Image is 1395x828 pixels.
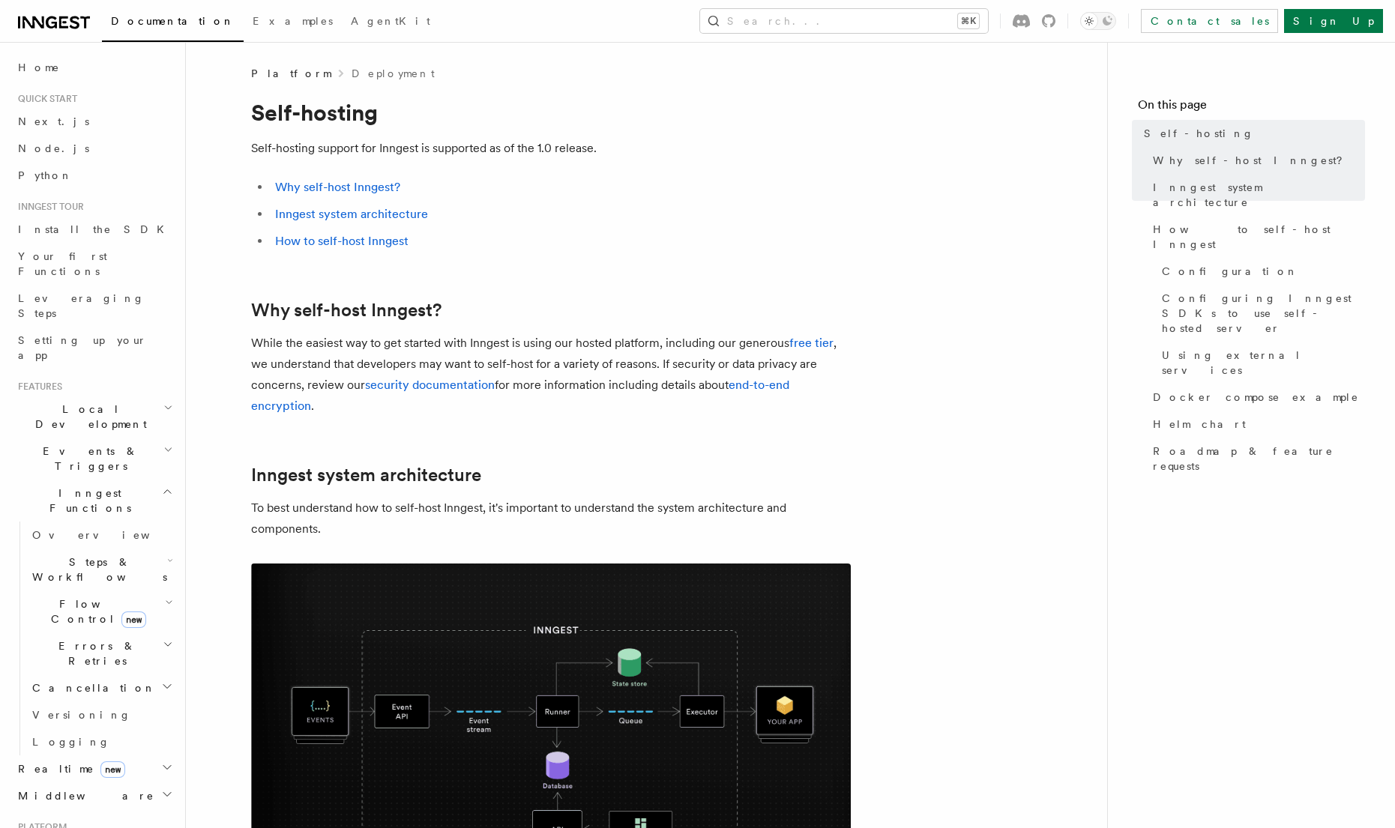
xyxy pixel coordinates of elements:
span: Overview [32,529,187,541]
a: Python [12,162,176,189]
button: Errors & Retries [26,632,176,674]
span: Install the SDK [18,223,173,235]
span: Setting up your app [18,334,147,361]
span: Your first Functions [18,250,107,277]
span: Examples [253,15,333,27]
a: Why self-host Inngest? [275,180,400,194]
a: Node.js [12,135,176,162]
a: Using external services [1156,342,1365,384]
span: Inngest Functions [12,486,162,516]
a: How to self-host Inngest [275,234,409,248]
span: Docker compose example [1153,390,1359,405]
button: Local Development [12,396,176,438]
span: new [100,761,125,778]
span: Steps & Workflows [26,554,167,584]
span: Quick start [12,93,77,105]
button: Cancellation [26,674,176,701]
button: Search...⌘K [700,9,988,33]
a: Why self-host Inngest? [251,300,442,321]
span: Node.js [18,142,89,154]
span: Cancellation [26,680,156,695]
span: Features [12,381,62,393]
span: Local Development [12,402,163,432]
a: Deployment [352,66,435,81]
a: Helm chart [1147,411,1365,438]
a: security documentation [365,378,495,392]
span: Self-hosting [1144,126,1254,141]
a: Sign Up [1284,9,1383,33]
p: While the easiest way to get started with Inngest is using our hosted platform, including our gen... [251,333,851,417]
a: Self-hosting [1138,120,1365,147]
p: Self-hosting support for Inngest is supported as of the 1.0 release. [251,138,851,159]
a: Overview [26,522,176,549]
span: Helm chart [1153,417,1246,432]
kbd: ⌘K [958,13,979,28]
span: Home [18,60,60,75]
a: Documentation [102,4,244,42]
span: new [121,611,146,628]
button: Flow Controlnew [26,590,176,632]
span: Why self-host Inngest? [1153,153,1353,168]
span: Events & Triggers [12,444,163,474]
span: Flow Control [26,596,165,626]
a: Contact sales [1141,9,1278,33]
button: Inngest Functions [12,480,176,522]
span: Inngest tour [12,201,84,213]
button: Realtimenew [12,755,176,782]
a: Docker compose example [1147,384,1365,411]
span: Python [18,169,73,181]
span: Documentation [111,15,235,27]
a: Your first Functions [12,243,176,285]
span: Next.js [18,115,89,127]
span: How to self-host Inngest [1153,222,1365,252]
a: Next.js [12,108,176,135]
button: Events & Triggers [12,438,176,480]
a: Install the SDK [12,216,176,243]
span: Realtime [12,761,125,776]
span: AgentKit [351,15,430,27]
a: Examples [244,4,342,40]
a: Why self-host Inngest? [1147,147,1365,174]
a: free tier [789,336,834,350]
p: To best understand how to self-host Inngest, it's important to understand the system architecture... [251,498,851,540]
button: Steps & Workflows [26,549,176,590]
span: Middleware [12,788,154,803]
h4: On this page [1138,96,1365,120]
span: Errors & Retries [26,638,163,668]
span: Inngest system architecture [1153,180,1365,210]
span: Logging [32,736,110,748]
a: Roadmap & feature requests [1147,438,1365,480]
a: How to self-host Inngest [1147,216,1365,258]
span: Using external services [1162,348,1365,378]
a: Configuring Inngest SDKs to use self-hosted server [1156,285,1365,342]
div: Inngest Functions [12,522,176,755]
a: Inngest system architecture [275,207,428,221]
a: Leveraging Steps [12,285,176,327]
span: Configuring Inngest SDKs to use self-hosted server [1162,291,1365,336]
button: Toggle dark mode [1080,12,1116,30]
a: Versioning [26,701,176,728]
span: Platform [251,66,331,81]
button: Middleware [12,782,176,809]
span: Configuration [1162,264,1298,279]
h1: Self-hosting [251,99,851,126]
a: Logging [26,728,176,755]
a: Configuration [1156,258,1365,285]
a: Home [12,54,176,81]
span: Roadmap & feature requests [1153,444,1365,474]
a: AgentKit [342,4,439,40]
a: Inngest system architecture [251,465,481,486]
a: Inngest system architecture [1147,174,1365,216]
span: Versioning [32,709,131,721]
span: Leveraging Steps [18,292,145,319]
a: Setting up your app [12,327,176,369]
